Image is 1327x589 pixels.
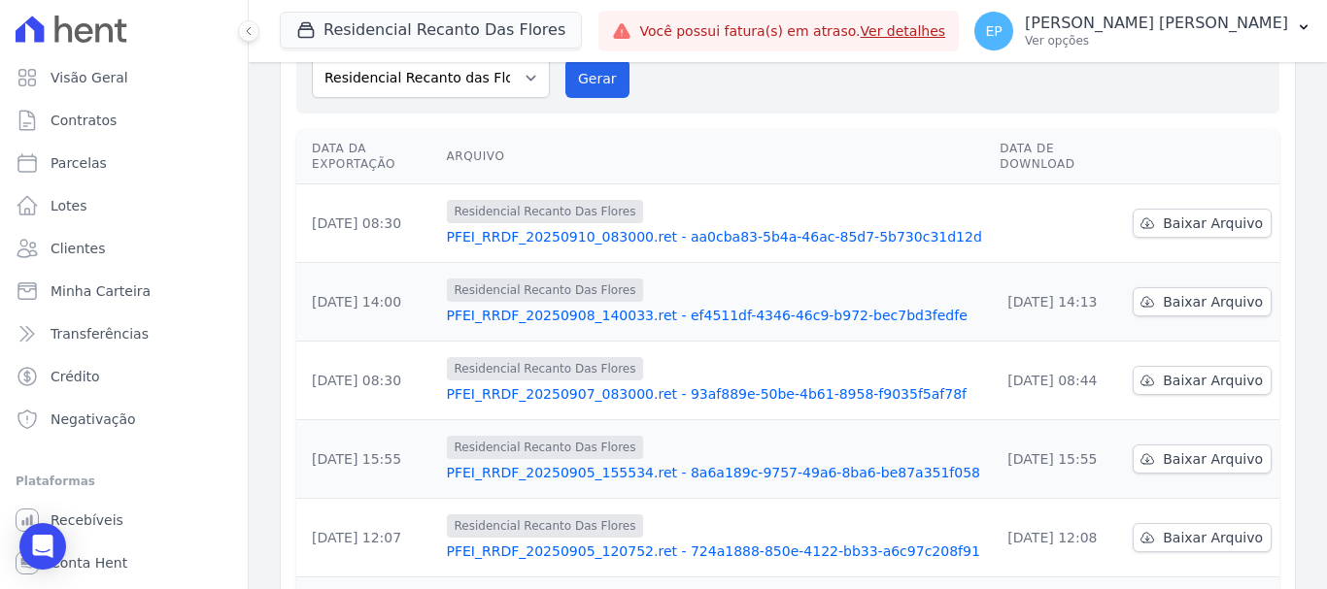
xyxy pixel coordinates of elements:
[565,59,629,98] button: Gerar
[992,499,1125,577] td: [DATE] 12:08
[992,420,1125,499] td: [DATE] 15:55
[296,499,439,577] td: [DATE] 12:07
[1133,523,1272,552] a: Baixar Arquivo
[51,68,128,87] span: Visão Geral
[1025,33,1288,49] p: Ver opções
[296,184,439,263] td: [DATE] 08:30
[992,342,1125,420] td: [DATE] 08:44
[447,278,644,302] span: Residencial Recanto Das Flores
[51,553,127,573] span: Conta Hent
[447,384,985,404] a: PFEI_RRDF_20250907_083000.ret - 93af889e-50be-4b61-8958-f9035f5af78f
[861,23,946,39] a: Ver detalhes
[1163,292,1263,311] span: Baixar Arquivo
[439,129,993,184] th: Arquivo
[1163,213,1263,233] span: Baixar Arquivo
[8,543,240,582] a: Conta Hent
[8,357,240,396] a: Crédito
[51,367,100,386] span: Crédito
[8,272,240,311] a: Minha Carteira
[16,470,232,493] div: Plataformas
[296,342,439,420] td: [DATE] 08:30
[447,514,644,538] span: Residencial Recanto Das Flores
[447,357,644,380] span: Residencial Recanto Das Flores
[8,229,240,268] a: Clientes
[1163,371,1263,390] span: Baixar Arquivo
[51,153,107,173] span: Parcelas
[447,436,644,459] span: Residencial Recanto Das Flores
[280,12,582,49] button: Residencial Recanto Das Flores
[1133,209,1272,238] a: Baixar Arquivo
[296,420,439,499] td: [DATE] 15:55
[51,196,87,215] span: Lotes
[1133,366,1272,395] a: Baixar Arquivo
[296,263,439,342] td: [DATE] 14:00
[985,24,1002,38] span: EP
[992,129,1125,184] th: Data de Download
[8,144,240,182] a: Parcelas
[447,306,985,325] a: PFEI_RRDF_20250908_140033.ret - ef4511df-4346-46c9-b972-bec7bd3fedfe
[8,400,240,439] a: Negativação
[51,324,149,344] span: Transferências
[8,314,240,353] a: Transferências
[992,263,1125,342] td: [DATE] 14:13
[51,409,136,429] span: Negativação
[19,523,66,570] div: Open Intercom Messenger
[959,4,1327,58] button: EP [PERSON_NAME] [PERSON_NAME] Ver opções
[51,111,117,130] span: Contratos
[1133,287,1272,316] a: Baixar Arquivo
[447,227,985,246] a: PFEI_RRDF_20250910_083000.ret - aa0cba83-5b4a-46ac-85d7-5b730c31d12d
[8,58,240,97] a: Visão Geral
[51,239,105,258] span: Clientes
[8,501,240,540] a: Recebíveis
[1133,444,1272,474] a: Baixar Arquivo
[1163,449,1263,469] span: Baixar Arquivo
[51,281,151,301] span: Minha Carteira
[1163,528,1263,547] span: Baixar Arquivo
[1025,14,1288,33] p: [PERSON_NAME] [PERSON_NAME]
[447,541,985,561] a: PFEI_RRDF_20250905_120752.ret - 724a1888-850e-4122-bb33-a6c97c208f91
[51,510,123,530] span: Recebíveis
[8,186,240,225] a: Lotes
[447,200,644,223] span: Residencial Recanto Das Flores
[296,129,439,184] th: Data da Exportação
[639,21,945,42] span: Você possui fatura(s) em atraso.
[447,463,985,482] a: PFEI_RRDF_20250905_155534.ret - 8a6a189c-9757-49a6-8ba6-be87a351f058
[8,101,240,140] a: Contratos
